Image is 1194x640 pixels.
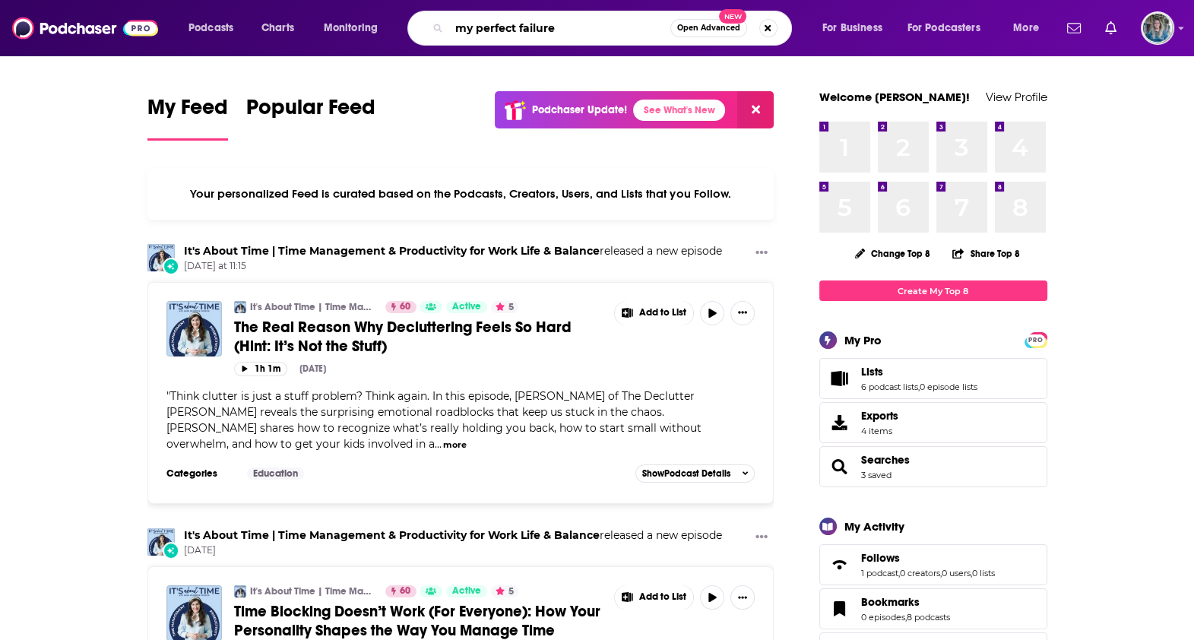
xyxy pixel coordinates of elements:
[324,17,378,39] span: Monitoring
[385,301,416,313] a: 60
[400,299,410,315] span: 60
[400,584,410,599] span: 60
[819,358,1047,399] span: Lists
[898,16,1002,40] button: open menu
[861,426,898,436] span: 4 items
[1027,334,1045,345] a: PRO
[844,519,904,534] div: My Activity
[819,90,970,104] a: Welcome [PERSON_NAME]!
[313,16,397,40] button: open menu
[1061,15,1087,41] a: Show notifications dropdown
[1002,16,1058,40] button: open menu
[261,17,294,39] span: Charts
[615,301,694,325] button: Show More Button
[234,602,603,640] a: Time Blocking Doesn’t Work (For Everyone): How Your Personality Shapes the Way You Manage Time
[166,389,702,451] span: "
[918,382,920,392] span: ,
[819,588,1047,629] span: Bookmarks
[12,14,158,43] img: Podchaser - Follow, Share and Rate Podcasts
[184,244,600,258] a: It's About Time | Time Management & Productivity for Work Life & Balance
[166,467,235,480] h3: Categories
[147,244,175,271] img: It's About Time | Time Management & Productivity for Work Life & Balance
[861,470,892,480] a: 3 saved
[825,554,855,575] a: Follows
[1141,11,1174,45] img: User Profile
[252,16,303,40] a: Charts
[491,301,518,313] button: 5
[250,301,375,313] a: It's About Time | Time Management & Productivity for Work Life & Balance
[942,568,971,578] a: 0 users
[147,94,228,141] a: My Feed
[812,16,901,40] button: open menu
[819,446,1047,487] span: Searches
[639,591,686,603] span: Add to List
[844,333,882,347] div: My Pro
[730,585,755,610] button: Show More Button
[184,528,600,542] a: It's About Time | Time Management & Productivity for Work Life & Balance
[446,301,487,313] a: Active
[184,528,722,543] h3: released a new episode
[730,301,755,325] button: Show More Button
[861,409,898,423] span: Exports
[639,307,686,318] span: Add to List
[166,389,702,451] span: Think clutter is just a stuff problem? Think again. In this episode, [PERSON_NAME] of The Declutt...
[825,456,855,477] a: Searches
[435,437,442,451] span: ...
[1027,334,1045,346] span: PRO
[749,244,774,263] button: Show More Button
[1013,17,1039,39] span: More
[861,551,995,565] a: Follows
[184,544,722,557] span: [DATE]
[166,301,222,356] img: The Real Reason Why Decluttering Feels So Hard (Hint: It’s Not the Stuff)
[822,17,882,39] span: For Business
[449,16,670,40] input: Search podcasts, credits, & more...
[819,280,1047,301] a: Create My Top 8
[1141,11,1174,45] button: Show profile menu
[163,258,179,274] div: New Episode
[250,585,375,597] a: It's About Time | Time Management & Productivity for Work Life & Balance
[825,598,855,619] a: Bookmarks
[491,585,518,597] button: 5
[861,612,905,623] a: 0 episodes
[163,542,179,559] div: New Episode
[677,24,740,32] span: Open Advanced
[861,453,910,467] a: Searches
[178,16,253,40] button: open menu
[898,568,900,578] span: ,
[905,612,907,623] span: ,
[749,528,774,547] button: Show More Button
[986,90,1047,104] a: View Profile
[719,9,746,24] span: New
[234,362,287,376] button: 1h 1m
[234,585,246,597] img: It's About Time | Time Management & Productivity for Work Life & Balance
[1141,11,1174,45] span: Logged in as EllaDavidson
[184,244,722,258] h3: released a new episode
[861,365,977,379] a: Lists
[861,595,920,609] span: Bookmarks
[234,318,603,356] a: The Real Reason Why Decluttering Feels So Hard (Hint: It’s Not the Stuff)
[642,468,730,479] span: Show Podcast Details
[385,585,416,597] a: 60
[670,19,747,37] button: Open AdvancedNew
[861,551,900,565] span: Follows
[234,318,572,356] span: The Real Reason Why Decluttering Feels So Hard (Hint: It’s Not the Stuff)
[147,528,175,556] img: It's About Time | Time Management & Productivity for Work Life & Balance
[188,17,233,39] span: Podcasts
[825,368,855,389] a: Lists
[452,299,481,315] span: Active
[247,467,304,480] a: Education
[940,568,942,578] span: ,
[299,363,326,374] div: [DATE]
[952,239,1020,268] button: Share Top 8
[861,382,918,392] a: 6 podcast lists
[907,612,950,623] a: 8 podcasts
[825,412,855,433] span: Exports
[819,402,1047,443] a: Exports
[635,464,755,483] button: ShowPodcast Details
